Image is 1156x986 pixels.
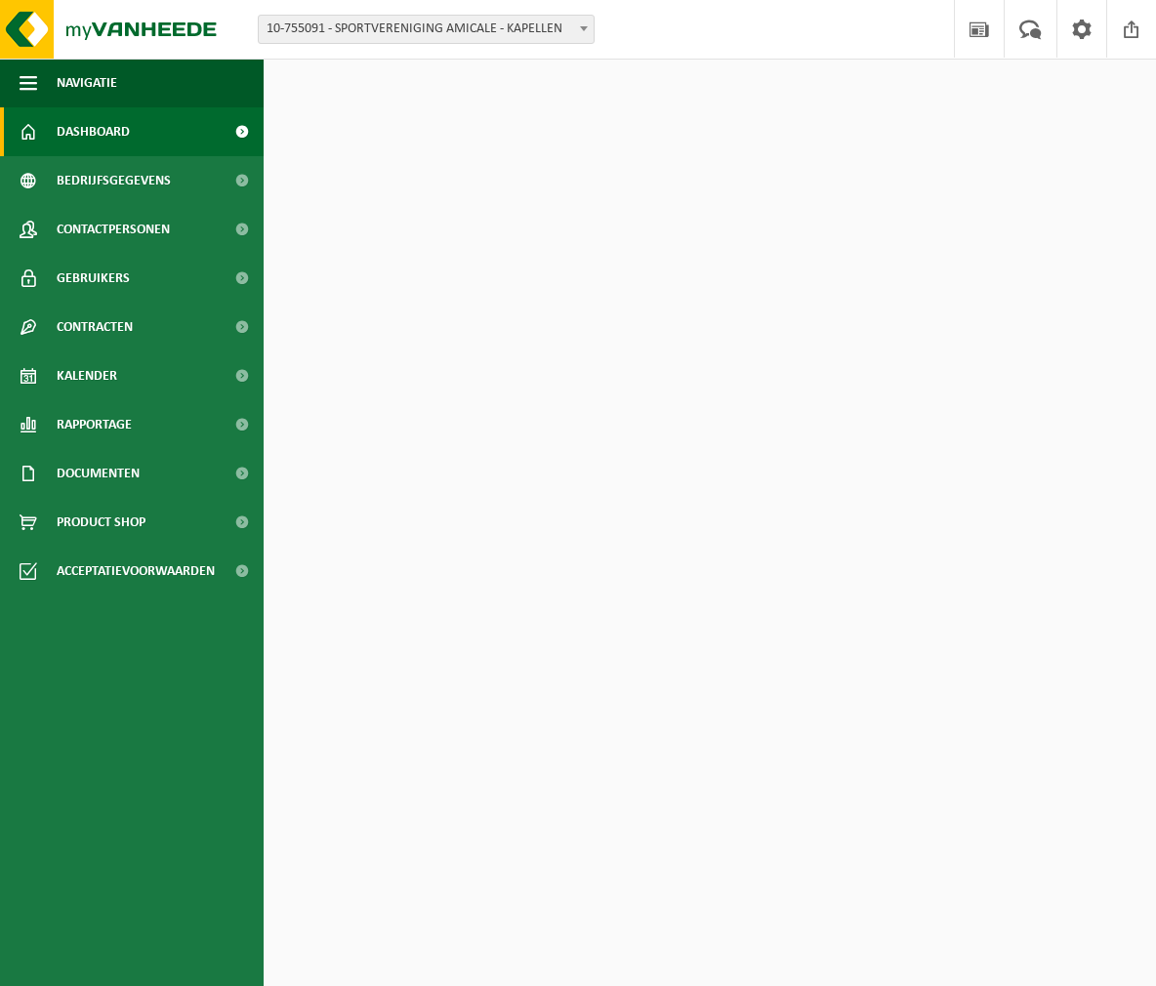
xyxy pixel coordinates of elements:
span: Documenten [57,449,140,498]
span: Product Shop [57,498,145,547]
span: Dashboard [57,107,130,156]
span: Kalender [57,351,117,400]
span: Contracten [57,303,133,351]
span: Contactpersonen [57,205,170,254]
span: Gebruikers [57,254,130,303]
span: 10-755091 - SPORTVERENIGING AMICALE - KAPELLEN [259,16,594,43]
span: Navigatie [57,59,117,107]
span: 10-755091 - SPORTVERENIGING AMICALE - KAPELLEN [258,15,595,44]
span: Rapportage [57,400,132,449]
span: Bedrijfsgegevens [57,156,171,205]
span: Acceptatievoorwaarden [57,547,215,596]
